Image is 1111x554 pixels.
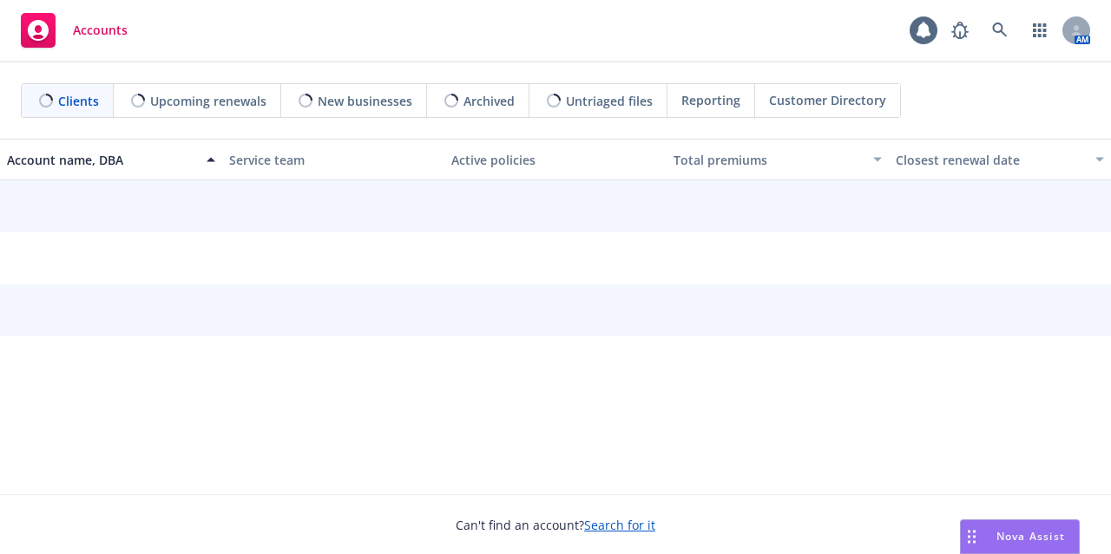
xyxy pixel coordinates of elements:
span: Archived [463,92,515,110]
a: Search [983,13,1017,48]
div: Service team [229,151,437,169]
button: Total premiums [667,139,889,180]
div: Drag to move [961,520,983,553]
span: Nova Assist [996,529,1065,544]
span: New businesses [318,92,412,110]
button: Service team [222,139,444,180]
span: Accounts [73,23,128,37]
div: Active policies [451,151,660,169]
div: Total premiums [674,151,863,169]
button: Nova Assist [960,519,1080,554]
button: Active policies [444,139,667,180]
div: Closest renewal date [896,151,1085,169]
a: Search for it [584,517,655,533]
div: Account name, DBA [7,151,196,169]
a: Accounts [14,6,135,55]
span: Can't find an account? [456,516,655,534]
button: Closest renewal date [889,139,1111,180]
span: Untriaged files [566,92,653,110]
span: Reporting [681,91,740,109]
span: Upcoming renewals [150,92,266,110]
span: Customer Directory [769,91,886,109]
a: Switch app [1022,13,1057,48]
a: Report a Bug [943,13,977,48]
span: Clients [58,92,99,110]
